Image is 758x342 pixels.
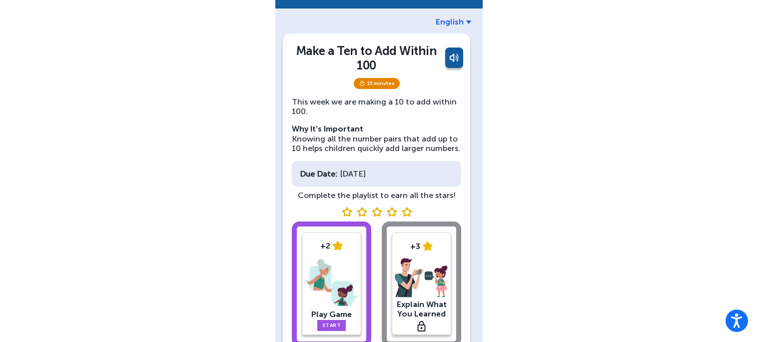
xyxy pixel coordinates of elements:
[372,207,382,216] img: blank star
[305,309,358,319] div: Play Game
[292,124,461,153] p: Knowing all the number pairs that add up to 10 helps children quickly add larger numbers.
[305,241,358,250] div: +2
[342,207,352,216] img: blank star
[292,97,457,116] span: This week we are making a 10 to add within 100.
[359,80,365,86] img: timer.svg
[317,320,346,331] a: Start
[387,207,397,216] img: blank star
[305,256,358,308] img: play-game.png
[292,190,461,200] div: Complete the playlist to earn all the stars!
[333,241,343,250] img: star
[436,17,464,26] span: English
[402,207,412,216] img: blank star
[292,43,441,72] div: Make a Ten to Add Within 100
[292,124,363,133] strong: Why It's Important
[357,207,367,216] img: blank star
[300,169,338,178] div: Due Date:
[292,161,461,186] div: [DATE]
[354,78,400,89] span: 15 minutes
[417,321,426,331] img: lock.svg
[436,17,471,26] a: English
